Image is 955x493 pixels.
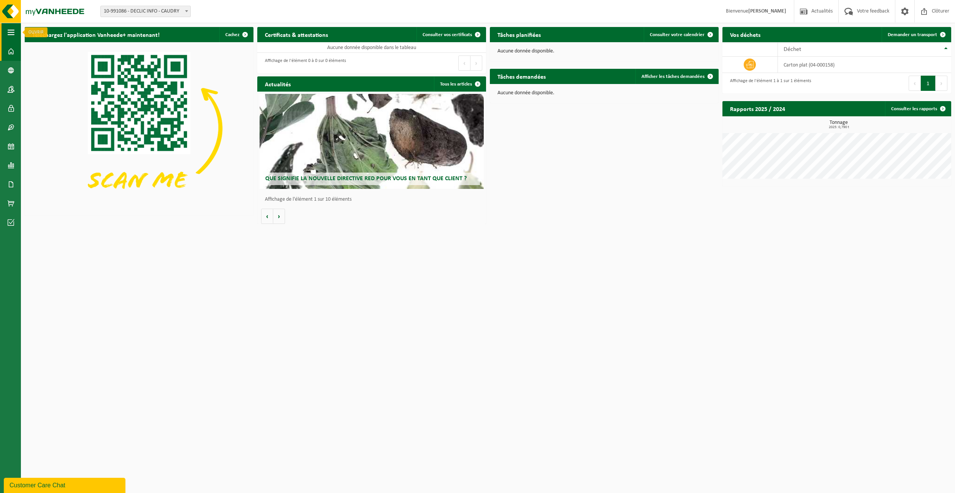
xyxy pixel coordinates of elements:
iframe: chat widget [4,476,127,493]
h2: Tâches demandées [490,69,553,84]
button: Vorige [261,209,273,224]
a: Afficher les tâches demandées [635,69,718,84]
span: 10-991086 - DECLIC INFO - CAUDRY [100,6,191,17]
span: Demander un transport [888,32,937,37]
button: Next [936,76,947,91]
h2: Tâches planifiées [490,27,548,42]
p: Affichage de l'élément 1 sur 10 éléments [265,197,482,202]
span: Que signifie la nouvelle directive RED pour vous en tant que client ? [265,176,467,182]
button: Cachez [219,27,253,42]
h2: Actualités [257,76,298,91]
img: Download de VHEPlus App [25,42,253,214]
button: Previous [458,55,470,71]
p: Aucune donnée disponible. [497,49,711,54]
span: Afficher les tâches demandées [641,74,705,79]
h2: Vos déchets [722,27,768,42]
button: Previous [909,76,921,91]
h2: Certificats & attestations [257,27,336,42]
span: Consulter vos certificats [423,32,472,37]
div: Affichage de l'élément 0 à 0 sur 0 éléments [261,55,346,71]
a: Tous les articles [434,76,485,92]
button: Volgende [273,209,285,224]
h3: Tonnage [726,120,951,129]
a: Demander un transport [882,27,950,42]
span: 10-991086 - DECLIC INFO - CAUDRY [101,6,190,17]
span: Déchet [784,46,801,52]
button: 1 [921,76,936,91]
div: Affichage de l'élément 1 à 1 sur 1 éléments [726,75,811,92]
td: Aucune donnée disponible dans le tableau [257,42,486,53]
a: Consulter votre calendrier [644,27,718,42]
h2: Téléchargez l'application Vanheede+ maintenant! [25,27,167,42]
td: carton plat (04-000158) [778,57,951,73]
a: Consulter les rapports [885,101,950,116]
a: Que signifie la nouvelle directive RED pour vous en tant que client ? [260,94,484,189]
p: Aucune donnée disponible. [497,90,711,96]
span: 2025: 0,790 t [726,125,951,129]
span: Consulter votre calendrier [650,32,705,37]
h2: Rapports 2025 / 2024 [722,101,793,116]
button: Next [470,55,482,71]
a: Consulter vos certificats [417,27,485,42]
span: Cachez [225,32,239,37]
strong: [PERSON_NAME] [748,8,786,14]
